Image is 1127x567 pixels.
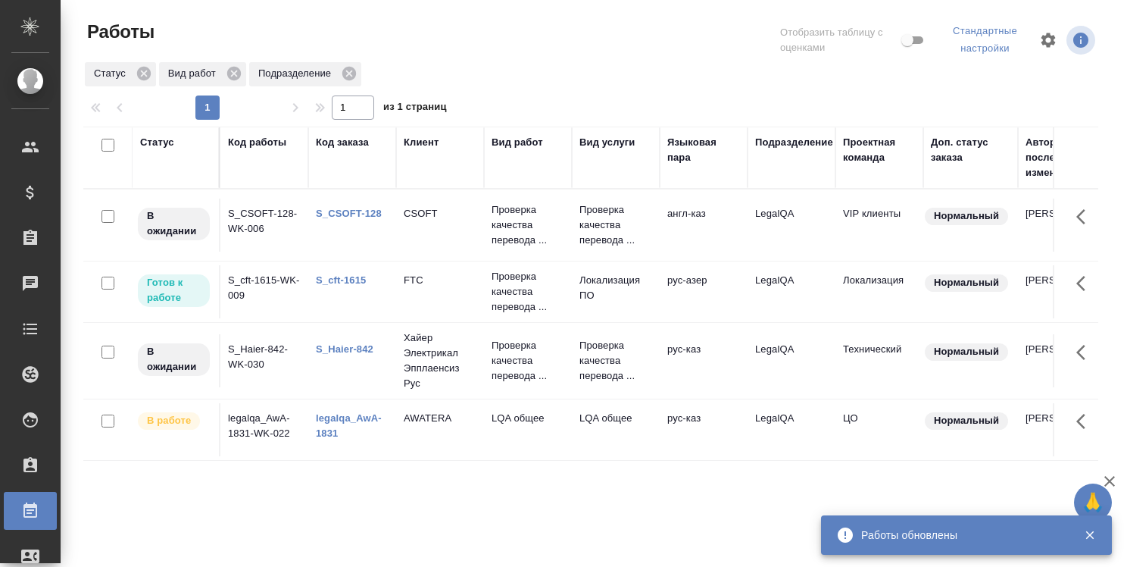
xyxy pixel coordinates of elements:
[316,208,382,219] a: S_CSOFT-128
[404,206,476,221] p: CSOFT
[147,208,201,239] p: В ожидании
[83,20,155,44] span: Работы
[220,403,308,456] td: legalqa_AwA-1831-WK-022
[147,275,201,305] p: Готов к работе
[404,273,476,288] p: FTC
[1018,265,1106,318] td: [PERSON_NAME]
[220,199,308,252] td: S_CSOFT-128-WK-006
[140,135,174,150] div: Статус
[136,206,211,242] div: Исполнитель назначен, приступать к работе пока рано
[1080,487,1106,518] span: 🙏
[228,135,286,150] div: Код работы
[1074,528,1105,542] button: Закрыть
[660,199,748,252] td: англ-каз
[492,338,564,384] p: Проверка качества перевода ...
[220,334,308,387] td: S_Haier-842-WK-030
[861,528,1061,543] div: Работы обновлены
[136,273,211,309] div: Исполнитель может приступить к работе
[748,265,835,318] td: LegalQA
[1066,26,1098,55] span: Посмотреть информацию
[660,334,748,387] td: рус-каз
[147,413,191,428] p: В работе
[1067,334,1104,371] button: Здесь прячутся важные кнопки
[843,135,916,165] div: Проектная команда
[404,411,476,426] p: AWATERA
[316,274,366,286] a: S_cft-1615
[316,343,373,355] a: S_Haier-842
[667,135,740,165] div: Языковая пара
[660,265,748,318] td: рус-азер
[1067,403,1104,440] button: Здесь прячутся важные кнопки
[934,344,999,359] p: Нормальный
[835,199,923,252] td: VIP клиенты
[85,62,156,86] div: Статус
[147,344,201,374] p: В ожидании
[316,135,369,150] div: Код заказа
[835,334,923,387] td: Технический
[258,66,336,81] p: Подразделение
[748,199,835,252] td: LegalQA
[1018,403,1106,456] td: [PERSON_NAME]
[404,330,476,391] p: Хайер Электрикал Эпплаенсиз Рус
[492,135,543,150] div: Вид работ
[316,412,382,439] a: legalqa_AwA-1831
[136,411,211,431] div: Исполнитель выполняет работу
[931,135,1010,165] div: Доп. статус заказа
[168,66,221,81] p: Вид работ
[579,135,635,150] div: Вид услуги
[1074,484,1112,522] button: 🙏
[579,202,652,248] p: Проверка качества перевода ...
[940,20,1030,61] div: split button
[780,25,898,55] span: Отобразить таблицу с оценками
[934,275,999,290] p: Нормальный
[579,338,652,384] p: Проверка качества перевода ...
[136,342,211,377] div: Исполнитель назначен, приступать к работе пока рано
[748,403,835,456] td: LegalQA
[1067,265,1104,302] button: Здесь прячутся важные кнопки
[404,135,439,150] div: Клиент
[159,62,246,86] div: Вид работ
[1067,199,1104,235] button: Здесь прячутся важные кнопки
[579,273,652,303] p: Локализация ПО
[748,334,835,387] td: LegalQA
[94,66,131,81] p: Статус
[835,265,923,318] td: Локализация
[1026,135,1098,180] div: Автор последнего изменения
[383,98,447,120] span: из 1 страниц
[1018,199,1106,252] td: [PERSON_NAME]
[220,265,308,318] td: S_cft-1615-WK-009
[755,135,833,150] div: Подразделение
[934,208,999,224] p: Нормальный
[934,413,999,428] p: Нормальный
[492,411,564,426] p: LQA общее
[1018,334,1106,387] td: [PERSON_NAME]
[579,411,652,426] p: LQA общее
[492,202,564,248] p: Проверка качества перевода ...
[249,62,361,86] div: Подразделение
[835,403,923,456] td: ЦО
[660,403,748,456] td: рус-каз
[1030,22,1066,58] span: Настроить таблицу
[492,269,564,315] p: Проверка качества перевода ...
